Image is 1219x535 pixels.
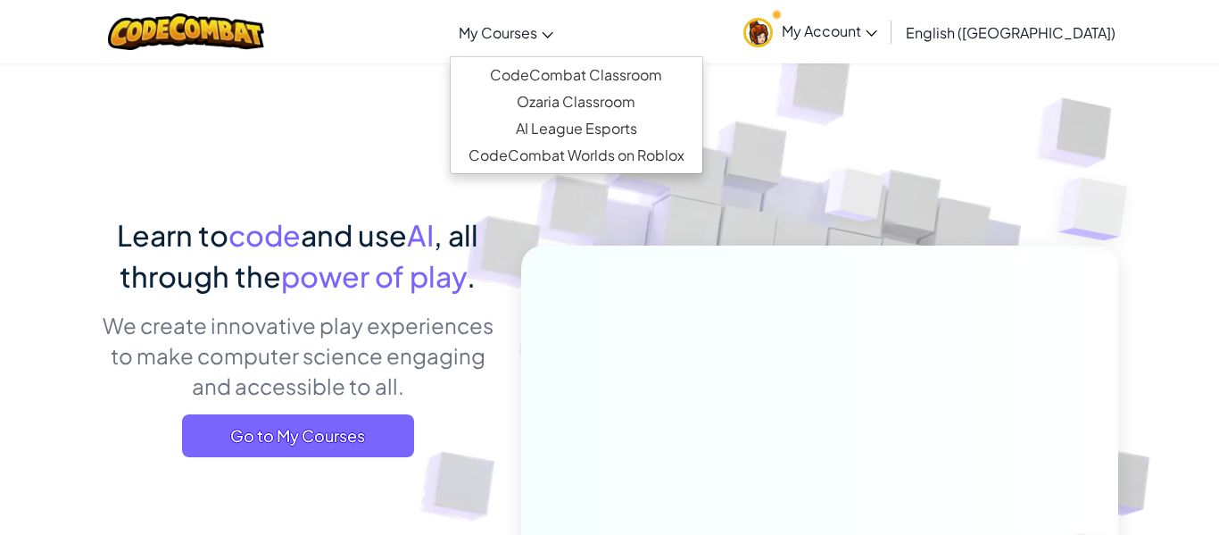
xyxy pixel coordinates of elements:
[906,23,1115,42] span: English ([GEOGRAPHIC_DATA])
[897,8,1124,56] a: English ([GEOGRAPHIC_DATA])
[743,18,773,47] img: avatar
[467,258,476,294] span: .
[101,310,494,401] p: We create innovative play experiences to make computer science engaging and accessible to all.
[451,88,702,115] a: Ozaria Classroom
[108,13,264,50] img: CodeCombat logo
[182,414,414,457] a: Go to My Courses
[734,4,886,60] a: My Account
[450,8,562,56] a: My Courses
[281,258,467,294] span: power of play
[459,23,537,42] span: My Courses
[782,21,877,40] span: My Account
[451,62,702,88] a: CodeCombat Classroom
[451,115,702,142] a: AI League Esports
[117,217,228,253] span: Learn to
[407,217,434,253] span: AI
[1023,134,1177,285] img: Overlap cubes
[451,142,702,169] a: CodeCombat Worlds on Roblox
[792,133,920,266] img: Overlap cubes
[228,217,301,253] span: code
[301,217,407,253] span: and use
